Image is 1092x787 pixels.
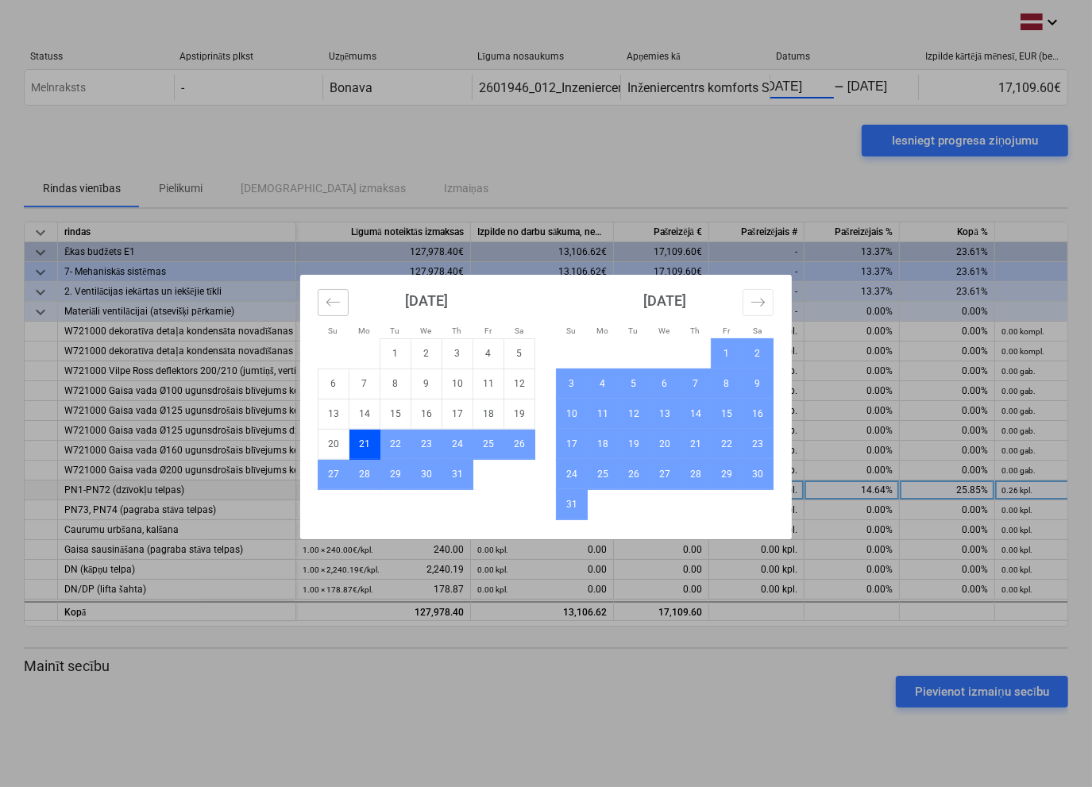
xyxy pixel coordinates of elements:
[421,326,432,335] small: We
[380,399,411,429] td: Choose Tuesday, July 15, 2025 as your check-in date. It's available.
[743,399,774,429] td: Choose Saturday, August 16, 2025 as your check-in date. It's available.
[588,429,619,459] td: Choose Monday, August 18, 2025 as your check-in date. It's available.
[743,429,774,459] td: Choose Saturday, August 23, 2025 as your check-in date. It's available.
[619,429,650,459] td: Choose Tuesday, August 19, 2025 as your check-in date. It's available.
[557,368,588,399] td: Choose Sunday, August 3, 2025 as your check-in date. It's available.
[300,275,792,539] div: Calendar
[349,368,380,399] td: Choose Monday, July 7, 2025 as your check-in date. It's available.
[473,368,504,399] td: Choose Friday, July 11, 2025 as your check-in date. It's available.
[588,368,619,399] td: Choose Monday, August 4, 2025 as your check-in date. It's available.
[411,459,442,489] td: Choose Wednesday, July 30, 2025 as your check-in date. It's available.
[681,429,712,459] td: Choose Thursday, August 21, 2025 as your check-in date. It's available.
[411,399,442,429] td: Choose Wednesday, July 16, 2025 as your check-in date. It's available.
[318,289,349,316] button: Move backward to switch to the previous month.
[380,429,411,459] td: Choose Tuesday, July 22, 2025 as your check-in date. It's available.
[442,459,473,489] td: Choose Thursday, July 31, 2025 as your check-in date. It's available.
[712,338,743,368] td: Choose Friday, August 1, 2025 as your check-in date. It's available.
[318,429,349,459] td: Choose Sunday, July 20, 2025 as your check-in date. It's available.
[405,292,448,309] strong: [DATE]
[442,338,473,368] td: Choose Thursday, July 3, 2025 as your check-in date. It's available.
[712,399,743,429] td: Choose Friday, August 15, 2025 as your check-in date. It's available.
[643,292,686,309] strong: [DATE]
[743,289,774,316] button: Move forward to switch to the next month.
[650,399,681,429] td: Choose Wednesday, August 13, 2025 as your check-in date. It's available.
[650,368,681,399] td: Choose Wednesday, August 6, 2025 as your check-in date. It's available.
[629,326,639,335] small: Tu
[557,429,588,459] td: Choose Sunday, August 17, 2025 as your check-in date. It's available.
[358,326,370,335] small: Mo
[650,459,681,489] td: Choose Wednesday, August 27, 2025 as your check-in date. It's available.
[712,368,743,399] td: Choose Friday, August 8, 2025 as your check-in date. It's available.
[753,326,762,335] small: Sa
[588,399,619,429] td: Choose Monday, August 11, 2025 as your check-in date. It's available.
[318,459,349,489] td: Choose Sunday, July 27, 2025 as your check-in date. It's available.
[318,368,349,399] td: Choose Sunday, July 6, 2025 as your check-in date. It's available.
[442,368,473,399] td: Choose Thursday, July 10, 2025 as your check-in date. It's available.
[712,429,743,459] td: Choose Friday, August 22, 2025 as your check-in date. It's available.
[650,429,681,459] td: Choose Wednesday, August 20, 2025 as your check-in date. It's available.
[567,326,577,335] small: Su
[504,399,535,429] td: Choose Saturday, July 19, 2025 as your check-in date. It's available.
[619,368,650,399] td: Choose Tuesday, August 5, 2025 as your check-in date. It's available.
[411,429,442,459] td: Choose Wednesday, July 23, 2025 as your check-in date. It's available.
[588,459,619,489] td: Choose Monday, August 25, 2025 as your check-in date. It's available.
[442,429,473,459] td: Choose Thursday, July 24, 2025 as your check-in date. It's available.
[473,429,504,459] td: Choose Friday, July 25, 2025 as your check-in date. It's available.
[743,368,774,399] td: Choose Saturday, August 9, 2025 as your check-in date. It's available.
[442,399,473,429] td: Choose Thursday, July 17, 2025 as your check-in date. It's available.
[557,489,588,519] td: Choose Sunday, August 31, 2025 as your check-in date. It's available.
[723,326,730,335] small: Fr
[473,338,504,368] td: Choose Friday, July 4, 2025 as your check-in date. It's available.
[691,326,700,335] small: Th
[349,399,380,429] td: Choose Monday, July 14, 2025 as your check-in date. It's available.
[349,429,380,459] td: Selected. Monday, July 21, 2025
[681,399,712,429] td: Choose Thursday, August 14, 2025 as your check-in date. It's available.
[318,399,349,429] td: Choose Sunday, July 13, 2025 as your check-in date. It's available.
[504,429,535,459] td: Choose Saturday, July 26, 2025 as your check-in date. It's available.
[712,459,743,489] td: Choose Friday, August 29, 2025 as your check-in date. It's available.
[380,459,411,489] td: Choose Tuesday, July 29, 2025 as your check-in date. It's available.
[349,459,380,489] td: Choose Monday, July 28, 2025 as your check-in date. It's available.
[329,326,338,335] small: Su
[619,399,650,429] td: Choose Tuesday, August 12, 2025 as your check-in date. It's available.
[380,368,411,399] td: Choose Tuesday, July 8, 2025 as your check-in date. It's available.
[681,368,712,399] td: Choose Thursday, August 7, 2025 as your check-in date. It's available.
[504,368,535,399] td: Choose Saturday, July 12, 2025 as your check-in date. It's available.
[504,338,535,368] td: Choose Saturday, July 5, 2025 as your check-in date. It's available.
[515,326,523,335] small: Sa
[380,338,411,368] td: Choose Tuesday, July 1, 2025 as your check-in date. It's available.
[484,326,492,335] small: Fr
[453,326,462,335] small: Th
[619,459,650,489] td: Choose Tuesday, August 26, 2025 as your check-in date. It's available.
[659,326,670,335] small: We
[557,459,588,489] td: Choose Sunday, August 24, 2025 as your check-in date. It's available.
[557,399,588,429] td: Choose Sunday, August 10, 2025 as your check-in date. It's available.
[411,368,442,399] td: Choose Wednesday, July 9, 2025 as your check-in date. It's available.
[743,338,774,368] td: Choose Saturday, August 2, 2025 as your check-in date. It's available.
[391,326,400,335] small: Tu
[411,338,442,368] td: Choose Wednesday, July 2, 2025 as your check-in date. It's available.
[596,326,608,335] small: Mo
[743,459,774,489] td: Choose Saturday, August 30, 2025 as your check-in date. It's available.
[681,459,712,489] td: Choose Thursday, August 28, 2025 as your check-in date. It's available.
[473,399,504,429] td: Choose Friday, July 18, 2025 as your check-in date. It's available.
